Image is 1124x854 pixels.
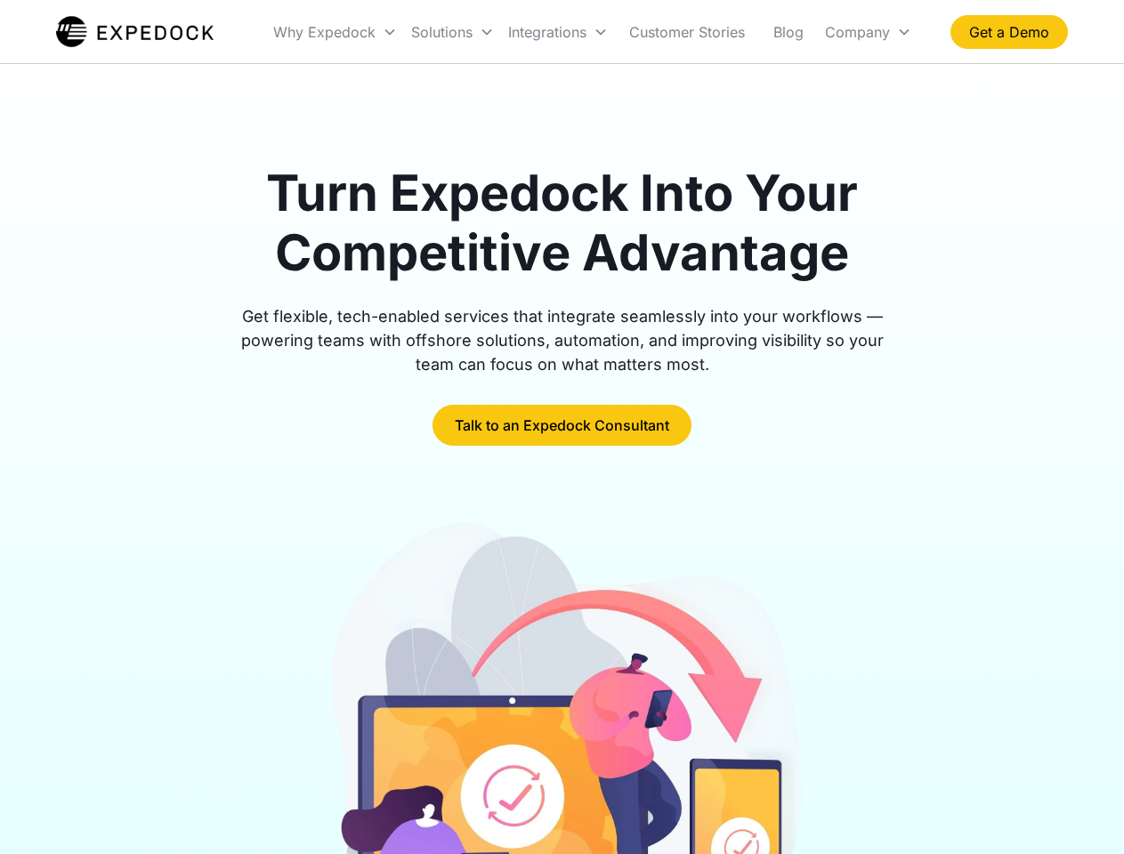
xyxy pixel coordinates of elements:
[818,2,918,62] div: Company
[1035,769,1124,854] iframe: Chat Widget
[825,23,890,41] div: Company
[759,2,818,62] a: Blog
[411,23,473,41] div: Solutions
[508,23,586,41] div: Integrations
[950,15,1068,49] a: Get a Demo
[433,405,691,446] a: Talk to an Expedock Consultant
[615,2,759,62] a: Customer Stories
[56,14,214,50] img: Expedock Logo
[404,2,501,62] div: Solutions
[56,14,214,50] a: home
[273,23,376,41] div: Why Expedock
[501,2,615,62] div: Integrations
[221,304,904,376] div: Get flexible, tech-enabled services that integrate seamlessly into your workflows — powering team...
[266,2,404,62] div: Why Expedock
[221,164,904,283] h1: Turn Expedock Into Your Competitive Advantage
